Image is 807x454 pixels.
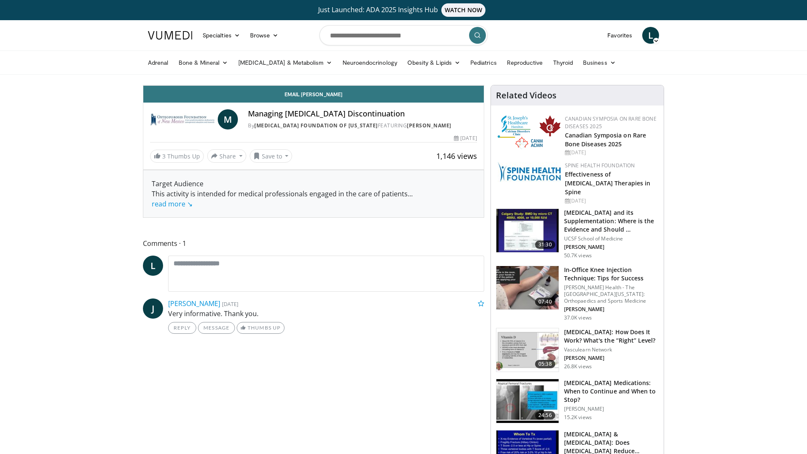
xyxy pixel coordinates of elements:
[148,31,193,40] img: VuMedi Logo
[245,27,284,44] a: Browse
[198,322,235,334] a: Message
[642,27,659,44] a: L
[143,86,484,103] a: Email [PERSON_NAME]
[143,298,163,319] a: J
[496,266,559,310] img: 9b54ede4-9724-435c-a780-8950048db540.150x105_q85_crop-smart_upscale.jpg
[564,235,659,242] p: UCSF School of Medicine
[198,27,245,44] a: Specialties
[564,414,592,421] p: 15.2K views
[502,54,548,71] a: Reproductive
[602,27,637,44] a: Favorites
[578,54,621,71] a: Business
[143,85,484,86] video-js: Video Player
[564,355,659,362] p: [PERSON_NAME]
[143,256,163,276] a: L
[402,54,465,71] a: Obesity & Lipids
[174,54,233,71] a: Bone & Mineral
[496,266,659,321] a: 07:40 In-Office Knee Injection Technique: Tips for Success [PERSON_NAME] Health - The [GEOGRAPHIC...
[564,406,659,412] p: [PERSON_NAME]
[548,54,578,71] a: Thyroid
[454,135,477,142] div: [DATE]
[564,284,659,304] p: [PERSON_NAME] Health - The [GEOGRAPHIC_DATA][US_STATE]: Orthopaedics and Sports Medicine
[407,122,451,129] a: [PERSON_NAME]
[535,240,555,249] span: 31:30
[565,197,657,205] div: [DATE]
[168,309,484,319] p: Very informative. Thank you.
[233,54,338,71] a: [MEDICAL_DATA] & Metabolism
[248,109,477,119] h4: Managing [MEDICAL_DATA] Discontinuation
[564,252,592,259] p: 50.7K views
[143,54,174,71] a: Adrenal
[496,379,659,423] a: 24:56 [MEDICAL_DATA] Medications: When to Continue and When to Stop? [PERSON_NAME] 15.2K views
[564,346,659,353] p: Vasculearn Network
[496,209,559,253] img: 4bb25b40-905e-443e-8e37-83f056f6e86e.150x105_q85_crop-smart_upscale.jpg
[168,299,220,308] a: [PERSON_NAME]
[564,379,659,404] h3: [MEDICAL_DATA] Medications: When to Continue and When to Stop?
[564,209,659,234] h3: [MEDICAL_DATA] and its Supplementation: Where is the Evidence and Should …
[498,162,561,182] img: 57d53db2-a1b3-4664-83ec-6a5e32e5a601.png.150x105_q85_autocrop_double_scale_upscale_version-0.2.jpg
[564,306,659,313] p: [PERSON_NAME]
[535,411,555,420] span: 24:56
[254,122,378,129] a: [MEDICAL_DATA] Foundation of [US_STATE]
[436,151,477,161] span: 1,146 views
[222,300,238,308] small: [DATE]
[535,298,555,306] span: 07:40
[565,162,635,169] a: Spine Health Foundation
[565,170,651,196] a: Effectiveness of [MEDICAL_DATA] Therapies in Spine
[162,152,166,160] span: 3
[143,238,484,249] span: Comments 1
[496,328,659,372] a: 05:38 [MEDICAL_DATA]: How Does It Work? What's the “Right” Level? Vasculearn Network [PERSON_NAME...
[150,150,204,163] a: 3 Thumbs Up
[565,149,657,156] div: [DATE]
[168,322,196,334] a: Reply
[564,363,592,370] p: 26.8K views
[248,122,477,129] div: By FEATURING
[441,3,486,17] span: WATCH NOW
[152,199,193,209] a: read more ↘
[565,131,646,148] a: Canadian Symposia on Rare Bone Diseases 2025
[564,314,592,321] p: 37.0K views
[565,115,657,130] a: Canadian Symposia on Rare Bone Diseases 2025
[564,244,659,251] p: [PERSON_NAME]
[149,3,658,17] a: Just Launched: ADA 2025 Insights HubWATCH NOW
[535,360,555,368] span: 05:38
[564,328,659,345] h3: [MEDICAL_DATA]: How Does It Work? What's the “Right” Level?
[496,328,559,372] img: 8daf03b8-df50-44bc-88e2-7c154046af55.150x105_q85_crop-smart_upscale.jpg
[237,322,284,334] a: Thumbs Up
[496,209,659,259] a: 31:30 [MEDICAL_DATA] and its Supplementation: Where is the Evidence and Should … UCSF School of M...
[564,266,659,282] h3: In-Office Knee Injection Technique: Tips for Success
[152,179,475,209] div: Target Audience This activity is intended for medical professionals engaged in the care of patients
[218,109,238,129] a: M
[465,54,502,71] a: Pediatrics
[319,25,488,45] input: Search topics, interventions
[250,149,293,163] button: Save to
[338,54,402,71] a: Neuroendocrinology
[150,109,214,129] img: Osteoporosis Foundation of New Mexico
[496,90,556,100] h4: Related Videos
[207,149,246,163] button: Share
[496,379,559,423] img: a7bc7889-55e5-4383-bab6-f6171a83b938.150x105_q85_crop-smart_upscale.jpg
[498,115,561,149] img: 59b7dea3-8883-45d6-a110-d30c6cb0f321.png.150x105_q85_autocrop_double_scale_upscale_version-0.2.png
